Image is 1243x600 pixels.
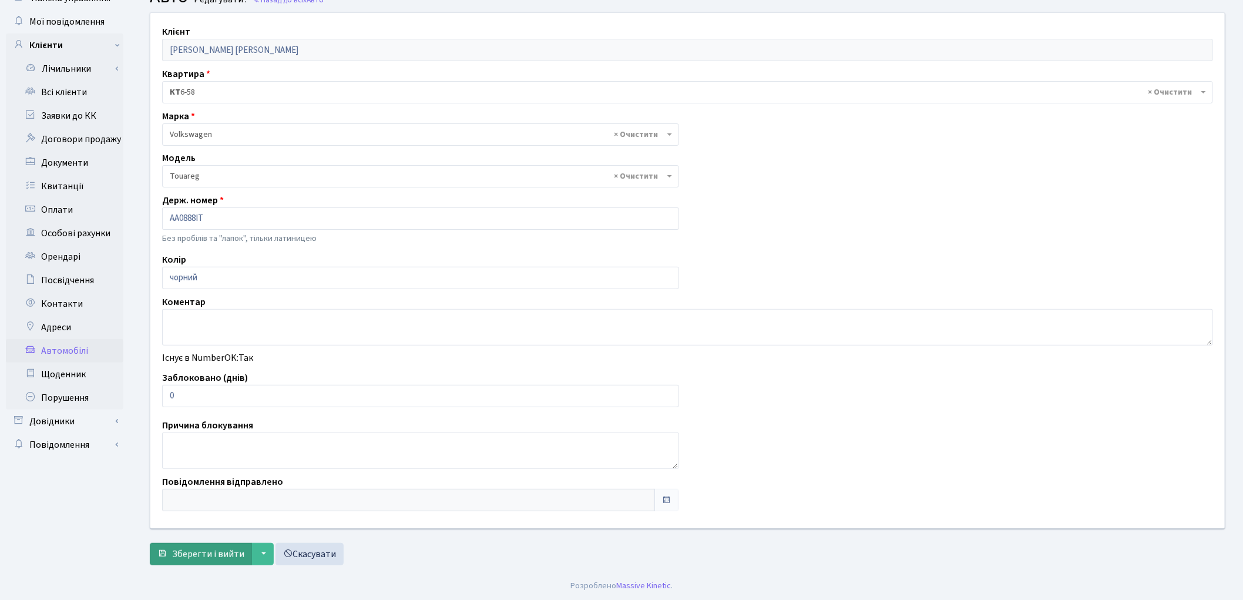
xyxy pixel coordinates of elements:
[170,129,664,140] span: Volkswagen
[6,175,123,198] a: Квитанції
[162,193,224,207] label: Держ. номер
[614,129,659,140] span: Видалити всі елементи
[1148,86,1192,98] span: Видалити всі елементи
[162,295,206,309] label: Коментар
[6,339,123,363] a: Автомобілі
[6,222,123,245] a: Особові рахунки
[162,67,210,81] label: Квартира
[6,33,123,57] a: Клієнти
[276,543,344,565] a: Скасувати
[6,410,123,433] a: Довідники
[238,351,253,364] span: Так
[6,316,123,339] a: Адреси
[6,81,123,104] a: Всі клієнти
[6,433,123,457] a: Повідомлення
[153,351,1222,365] div: Існує в NumberOK:
[162,232,679,245] p: Без пробілів та "лапок", тільки латиницею
[6,198,123,222] a: Оплати
[614,170,659,182] span: Видалити всі елементи
[162,25,190,39] label: Клієнт
[6,363,123,386] a: Щоденник
[162,253,186,267] label: Колір
[6,292,123,316] a: Контакти
[6,128,123,151] a: Договори продажу
[570,579,673,592] div: Розроблено .
[162,123,679,146] span: Volkswagen
[14,57,123,81] a: Лічильники
[170,86,180,98] b: КТ
[6,245,123,269] a: Орендарі
[170,170,664,182] span: Touareg
[616,579,671,592] a: Massive Kinetic
[162,371,248,385] label: Заблоковано (днів)
[150,543,252,565] button: Зберегти і вийти
[162,109,195,123] label: Марка
[6,10,123,33] a: Мої повідомлення
[6,151,123,175] a: Документи
[29,15,105,28] span: Мої повідомлення
[162,81,1213,103] span: <b>КТ</b>&nbsp;&nbsp;&nbsp;&nbsp;6-58
[6,104,123,128] a: Заявки до КК
[162,151,196,165] label: Модель
[6,386,123,410] a: Порушення
[172,548,244,561] span: Зберегти і вийти
[162,165,679,187] span: Touareg
[162,418,253,433] label: Причина блокування
[170,86,1198,98] span: <b>КТ</b>&nbsp;&nbsp;&nbsp;&nbsp;6-58
[162,475,283,489] label: Повідомлення відправлено
[6,269,123,292] a: Посвідчення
